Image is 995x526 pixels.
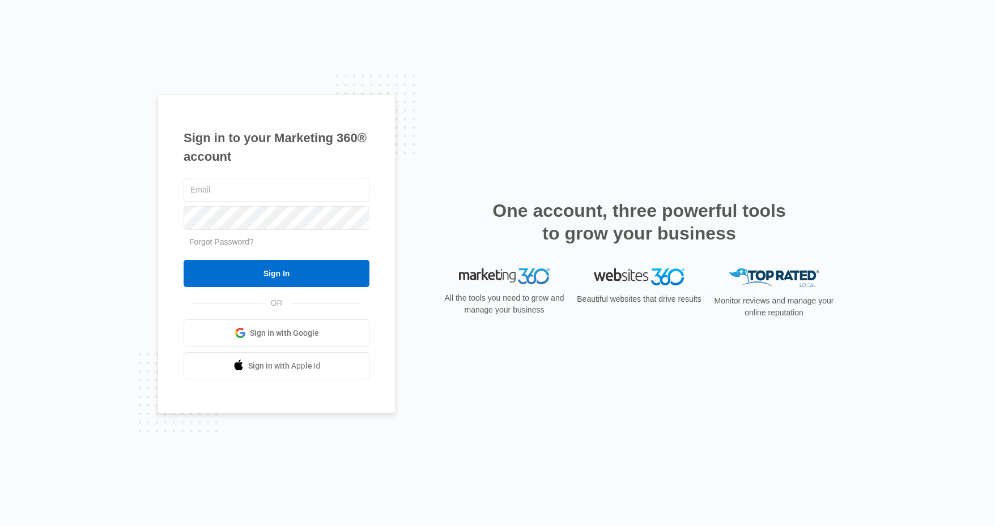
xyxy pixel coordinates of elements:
span: OR [263,297,291,309]
p: All the tools you need to grow and manage your business [441,292,568,316]
img: Marketing 360 [459,268,550,284]
p: Monitor reviews and manage your online reputation [711,295,837,319]
p: Beautiful websites that drive results [576,293,703,305]
h2: One account, three powerful tools to grow your business [489,199,789,245]
img: Top Rated Local [729,268,819,287]
input: Sign In [184,260,369,287]
img: Websites 360 [594,268,684,285]
span: Sign in with Google [250,327,319,339]
input: Email [184,178,369,202]
a: Sign in with Apple Id [184,352,369,379]
a: Sign in with Google [184,319,369,347]
h1: Sign in to your Marketing 360® account [184,129,369,166]
a: Forgot Password? [189,237,254,246]
span: Sign in with Apple Id [248,360,321,372]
